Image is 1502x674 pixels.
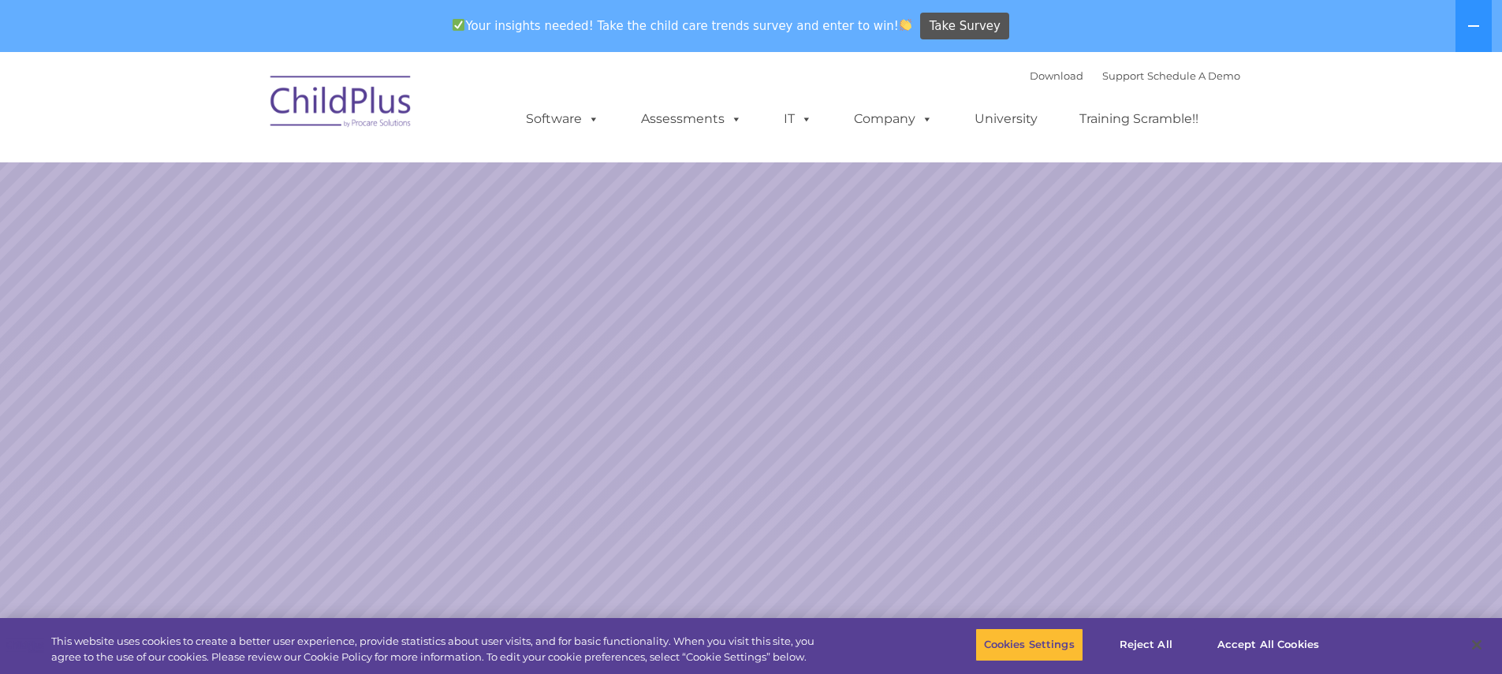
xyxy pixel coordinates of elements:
[768,103,828,135] a: IT
[263,65,420,143] img: ChildPlus by Procare Solutions
[625,103,758,135] a: Assessments
[838,103,949,135] a: Company
[51,634,826,665] div: This website uses cookies to create a better user experience, provide statistics about user visit...
[510,103,615,135] a: Software
[959,103,1053,135] a: University
[1030,69,1083,82] a: Download
[930,13,1001,40] span: Take Survey
[920,13,1009,40] a: Take Survey
[1209,628,1328,661] button: Accept All Cookies
[1030,69,1240,82] font: |
[1097,628,1195,661] button: Reject All
[1459,627,1494,662] button: Close
[1064,103,1214,135] a: Training Scramble!!
[1102,69,1144,82] a: Support
[219,104,267,116] span: Last name
[900,19,911,31] img: 👏
[453,19,464,31] img: ✅
[975,628,1083,661] button: Cookies Settings
[446,10,919,41] span: Your insights needed! Take the child care trends survey and enter to win!
[219,169,286,181] span: Phone number
[1147,69,1240,82] a: Schedule A Demo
